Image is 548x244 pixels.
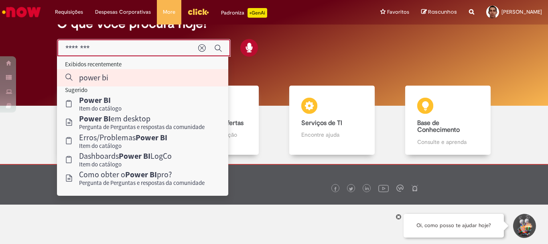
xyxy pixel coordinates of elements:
[333,187,337,191] img: logo_footer_facebook.png
[57,16,491,31] h2: O que você procura hoje?
[404,214,504,238] div: Oi, como posso te ajudar hoje?
[421,8,457,16] a: Rascunhos
[411,185,418,192] img: logo_footer_naosei.png
[387,8,409,16] span: Favoritos
[1,4,42,20] img: ServiceNow
[512,214,536,238] button: Iniciar Conversa de Suporte
[396,185,404,192] img: logo_footer_workplace.png
[417,138,478,146] p: Consulte e aprenda
[248,8,267,18] p: +GenAi
[349,187,353,191] img: logo_footer_twitter.png
[390,86,506,155] a: Base de Conhecimento Consulte e aprenda
[301,119,342,127] b: Serviços de TI
[163,8,175,16] span: More
[428,8,457,16] span: Rascunhos
[55,8,83,16] span: Requisições
[365,187,369,191] img: logo_footer_linkedin.png
[95,8,151,16] span: Despesas Corporativas
[274,86,390,155] a: Serviços de TI Encontre ajuda
[417,119,460,134] b: Base de Conhecimento
[501,8,542,15] span: [PERSON_NAME]
[187,6,209,18] img: click_logo_yellow_360x200.png
[221,8,267,18] div: Padroniza
[378,183,389,193] img: logo_footer_youtube.png
[301,131,362,139] p: Encontre ajuda
[42,86,158,155] a: Tirar dúvidas Tirar dúvidas com Lupi Assist e Gen Ai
